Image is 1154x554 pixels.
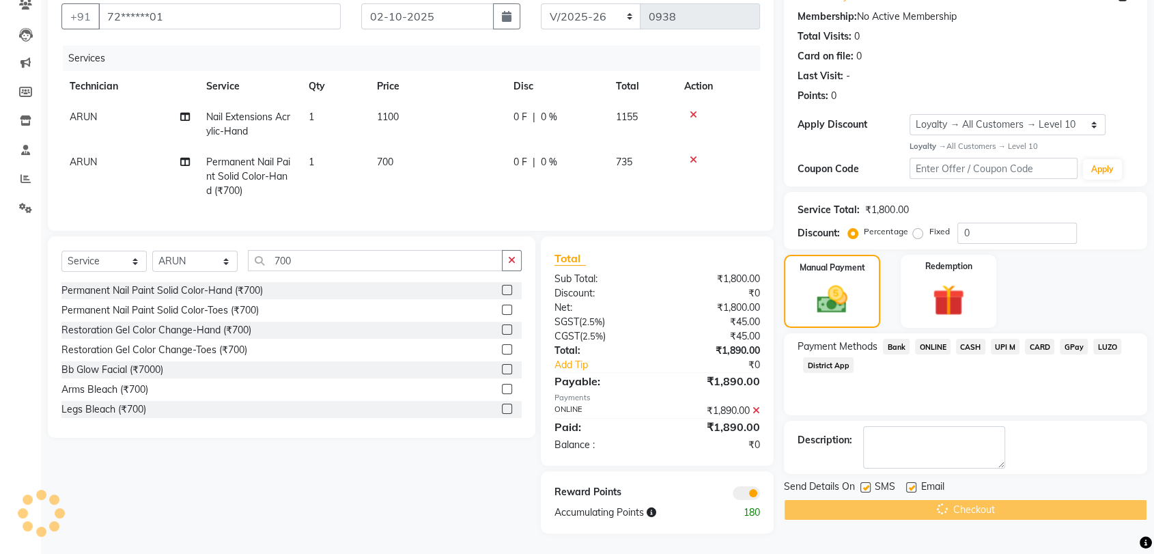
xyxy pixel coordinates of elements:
div: Paid: [544,419,658,435]
span: 0 F [513,110,527,124]
span: 0 % [541,155,557,169]
span: SGST [554,316,579,328]
div: Bb Glow Facial (₹7000) [61,363,163,377]
span: CASH [956,339,985,355]
span: 735 [616,156,632,168]
img: _cash.svg [807,282,856,317]
div: Sub Total: [544,272,658,286]
div: Discount: [544,286,658,301]
div: All Customers → Level 10 [910,141,1134,152]
label: Fixed [929,225,949,238]
div: ₹1,890.00 [658,373,771,389]
th: Disc [505,71,608,102]
span: | [533,110,535,124]
div: ₹0 [658,286,771,301]
div: Total: [544,344,658,358]
div: 0 [856,49,862,64]
div: Service Total: [798,203,860,217]
div: ONLINE [544,404,658,418]
div: ₹1,800.00 [658,272,771,286]
label: Percentage [864,225,907,238]
div: Balance : [544,438,658,452]
img: _gift.svg [923,281,974,320]
span: GPay [1060,339,1088,355]
th: Action [676,71,760,102]
div: ( ) [544,315,658,329]
span: ONLINE [915,339,951,355]
span: Permanent Nail Paint Solid Color-Hand (₹700) [206,156,290,197]
span: 1 [309,111,314,123]
div: Card on file: [798,49,854,64]
span: | [533,155,535,169]
span: 1 [309,156,314,168]
span: 0 % [541,110,557,124]
div: Restoration Gel Color Change-Hand (₹700) [61,323,251,337]
div: Total Visits: [798,29,852,44]
div: ₹1,890.00 [658,344,771,358]
input: Search by Name/Mobile/Email/Code [98,3,341,29]
span: Email [920,480,944,497]
th: Technician [61,71,198,102]
span: ARUN [70,111,97,123]
div: Payments [554,392,760,404]
div: Arms Bleach (₹700) [61,383,148,397]
div: ₹1,890.00 [658,404,771,418]
th: Service [198,71,300,102]
input: Search or Scan [248,250,503,271]
div: Accumulating Points [544,505,714,520]
div: Services [63,46,770,71]
th: Price [369,71,505,102]
div: ₹45.00 [658,315,771,329]
span: ARUN [70,156,97,168]
div: Apply Discount [798,117,910,132]
label: Redemption [925,260,972,273]
div: Points: [798,89,828,103]
div: Permanent Nail Paint Solid Color-Hand (₹700) [61,283,263,298]
label: Manual Payment [800,262,865,274]
div: ₹1,890.00 [658,419,771,435]
span: Payment Methods [798,340,877,354]
div: Payable: [544,373,658,389]
button: +91 [61,3,100,29]
div: Restoration Gel Color Change-Toes (₹700) [61,343,247,357]
span: 1100 [377,111,399,123]
div: Net: [544,301,658,315]
span: CARD [1025,339,1054,355]
div: Description: [798,433,852,447]
span: District App [803,357,854,373]
div: Legs Bleach (₹700) [61,402,146,417]
div: ₹0 [676,358,770,372]
div: ₹1,800.00 [865,203,908,217]
div: Permanent Nail Paint Solid Color-Toes (₹700) [61,303,259,318]
div: ₹45.00 [658,329,771,344]
div: Last Visit: [798,69,843,83]
div: Membership: [798,10,857,24]
span: SMS [875,480,895,497]
span: Send Details On [784,480,855,497]
button: Apply [1083,159,1122,180]
a: Add Tip [544,358,676,372]
div: 180 [714,505,770,520]
span: 1155 [616,111,638,123]
span: 0 F [513,155,527,169]
div: Discount: [798,226,840,240]
span: Nail Extensions Acrylic-Hand [206,111,290,137]
div: - [846,69,850,83]
div: 0 [854,29,860,44]
div: 0 [831,89,836,103]
input: Enter Offer / Coupon Code [910,158,1078,179]
strong: Loyalty → [910,141,946,151]
div: Coupon Code [798,162,910,176]
span: 700 [377,156,393,168]
th: Qty [300,71,369,102]
span: LUZO [1093,339,1121,355]
span: UPI M [991,339,1020,355]
span: Total [554,251,586,266]
div: ( ) [544,329,658,344]
span: CGST [554,330,580,342]
div: ₹0 [658,438,771,452]
span: 2.5% [582,331,603,342]
span: 2.5% [582,316,602,327]
div: Reward Points [544,485,658,500]
th: Total [608,71,676,102]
